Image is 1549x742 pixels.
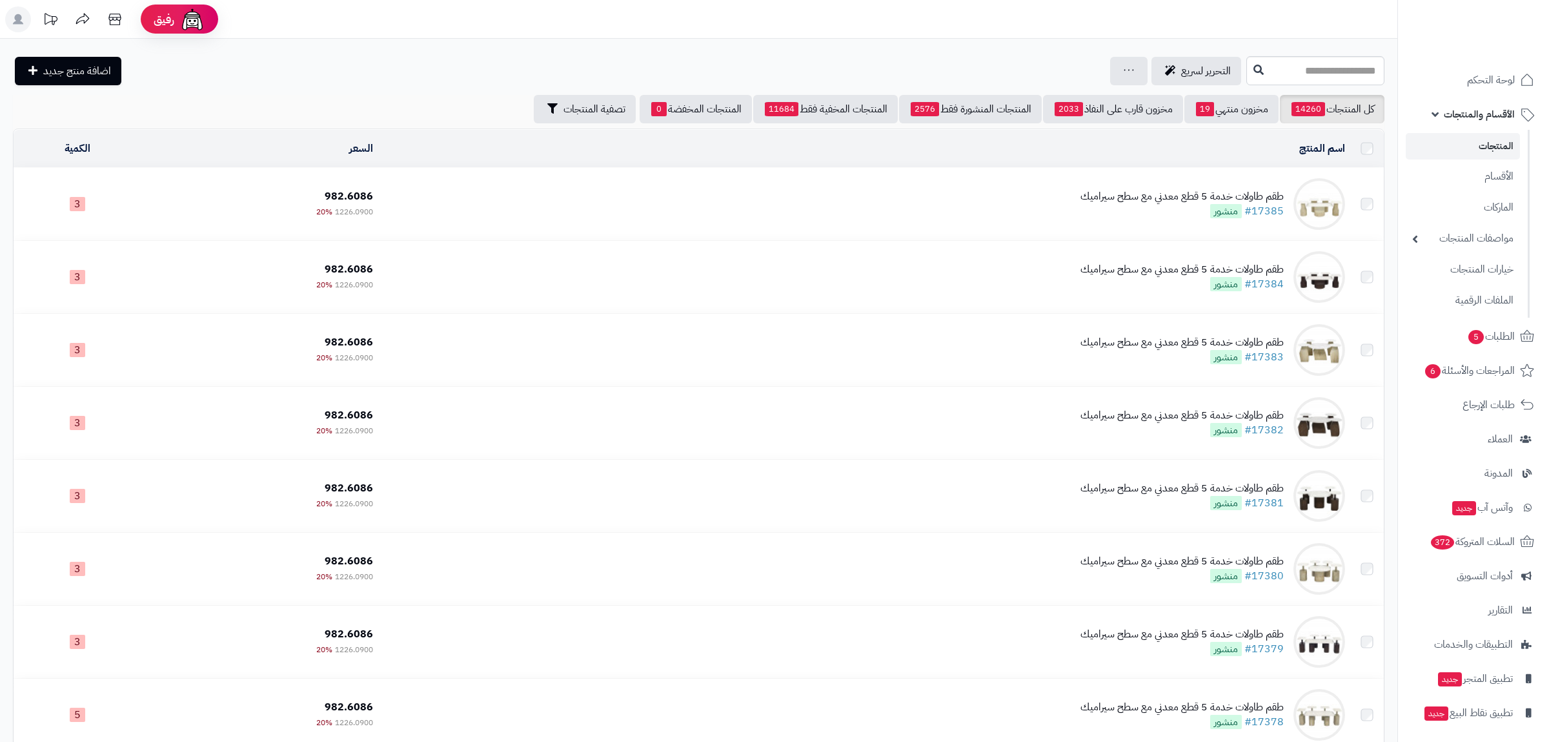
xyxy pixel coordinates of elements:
span: التطبيقات والخدمات [1434,635,1513,654]
span: جديد [1452,501,1476,515]
span: 20% [316,279,332,291]
span: 11684 [765,102,798,116]
span: منشور [1210,569,1242,583]
span: 3 [70,343,85,357]
a: #17378 [1244,714,1284,730]
a: العملاء [1406,424,1541,455]
img: طقم طاولات خدمة 5 قطع معدني مع سطح سيراميك [1293,397,1345,449]
div: طقم طاولات خدمة 5 قطع معدني مع سطح سيراميك [1080,700,1284,715]
span: 982.6086 [325,626,373,642]
span: 1226.0900 [335,571,373,582]
a: اضافة منتج جديد [15,57,121,85]
img: طقم طاولات خدمة 5 قطع معدني مع سطح سيراميك [1293,178,1345,230]
span: منشور [1210,350,1242,364]
span: 20% [316,717,332,728]
span: 1226.0900 [335,498,373,510]
a: الكمية [65,141,90,156]
span: 5 [70,708,85,722]
a: اسم المنتج [1299,141,1345,156]
img: طقم طاولات خدمة 5 قطع معدني مع سطح سيراميك [1293,470,1345,522]
span: منشور [1210,496,1242,510]
span: تطبيق نقاط البيع [1423,704,1513,722]
span: 3 [70,489,85,503]
span: 14260 [1291,102,1325,116]
div: طقم طاولات خدمة 5 قطع معدني مع سطح سيراميك [1080,481,1284,496]
a: الأقسام [1406,163,1520,191]
span: 3 [70,197,85,211]
span: 6 [1425,364,1441,378]
span: 982.6086 [325,407,373,423]
span: 2033 [1055,102,1083,116]
a: الملفات الرقمية [1406,287,1520,314]
span: تصفية المنتجات [563,101,625,117]
a: #17382 [1244,422,1284,438]
span: 20% [316,571,332,582]
img: ai-face.png [179,6,205,32]
a: تطبيق المتجرجديد [1406,663,1541,694]
span: أدوات التسويق [1457,567,1513,585]
span: جديد [1424,706,1448,721]
a: #17385 [1244,203,1284,219]
a: السعر [349,141,373,156]
span: 0 [651,102,667,116]
span: 982.6086 [325,335,373,350]
span: طلبات الإرجاع [1463,396,1515,414]
a: الطلبات5 [1406,321,1541,352]
img: طقم طاولات خدمة 5 قطع معدني مع سطح سيراميك [1293,324,1345,376]
a: تطبيق نقاط البيعجديد [1406,697,1541,728]
span: 982.6086 [325,262,373,277]
div: طقم طاولات خدمة 5 قطع معدني مع سطح سيراميك [1080,554,1284,569]
span: 19 [1196,102,1214,116]
span: 982.6086 [325,699,373,715]
span: 1226.0900 [335,279,373,291]
span: 20% [316,206,332,218]
div: طقم طاولات خدمة 5 قطع معدني مع سطح سيراميك [1080,408,1284,423]
a: الماركات [1406,194,1520,222]
a: المنتجات [1406,133,1520,160]
a: المراجعات والأسئلة6 [1406,355,1541,386]
span: 982.6086 [325,480,373,496]
a: وآتس آبجديد [1406,492,1541,523]
span: المدونة [1484,464,1513,482]
a: أدوات التسويق [1406,561,1541,592]
div: طقم طاولات خدمة 5 قطع معدني مع سطح سيراميك [1080,335,1284,350]
span: 20% [316,644,332,655]
span: الطلبات [1467,327,1515,345]
span: جديد [1438,672,1462,686]
a: المدونة [1406,458,1541,489]
img: طقم طاولات خدمة 5 قطع معدني مع سطح سيراميك [1293,689,1345,741]
a: مخزون قارب على النفاذ2033 [1043,95,1183,123]
a: السلات المتروكة372 [1406,526,1541,557]
span: 1226.0900 [335,717,373,728]
a: لوحة التحكم [1406,65,1541,96]
a: التطبيقات والخدمات [1406,629,1541,660]
span: التقارير [1488,601,1513,619]
span: منشور [1210,642,1242,656]
a: #17383 [1244,349,1284,365]
span: منشور [1210,423,1242,437]
a: تحديثات المنصة [34,6,66,36]
div: طقم طاولات خدمة 5 قطع معدني مع سطح سيراميك [1080,189,1284,204]
div: طقم طاولات خدمة 5 قطع معدني مع سطح سيراميك [1080,627,1284,642]
img: طقم طاولات خدمة 5 قطع معدني مع سطح سيراميك [1293,616,1345,668]
span: 2576 [911,102,939,116]
span: المراجعات والأسئلة [1424,362,1515,380]
span: العملاء [1488,430,1513,448]
span: منشور [1210,715,1242,729]
a: خيارات المنتجات [1406,256,1520,283]
span: 3 [70,562,85,576]
a: #17381 [1244,495,1284,511]
button: تصفية المنتجات [534,95,636,123]
span: اضافة منتج جديد [43,63,111,79]
span: لوحة التحكم [1467,71,1515,89]
div: طقم طاولات خدمة 5 قطع معدني مع سطح سيراميك [1080,262,1284,277]
a: المنتجات المخفضة0 [640,95,752,123]
a: مخزون منتهي19 [1184,95,1279,123]
a: التحرير لسريع [1151,57,1241,85]
a: مواصفات المنتجات [1406,225,1520,252]
span: منشور [1210,204,1242,218]
span: 20% [316,425,332,437]
span: 982.6086 [325,553,373,569]
span: 1226.0900 [335,425,373,437]
span: 3 [70,270,85,284]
